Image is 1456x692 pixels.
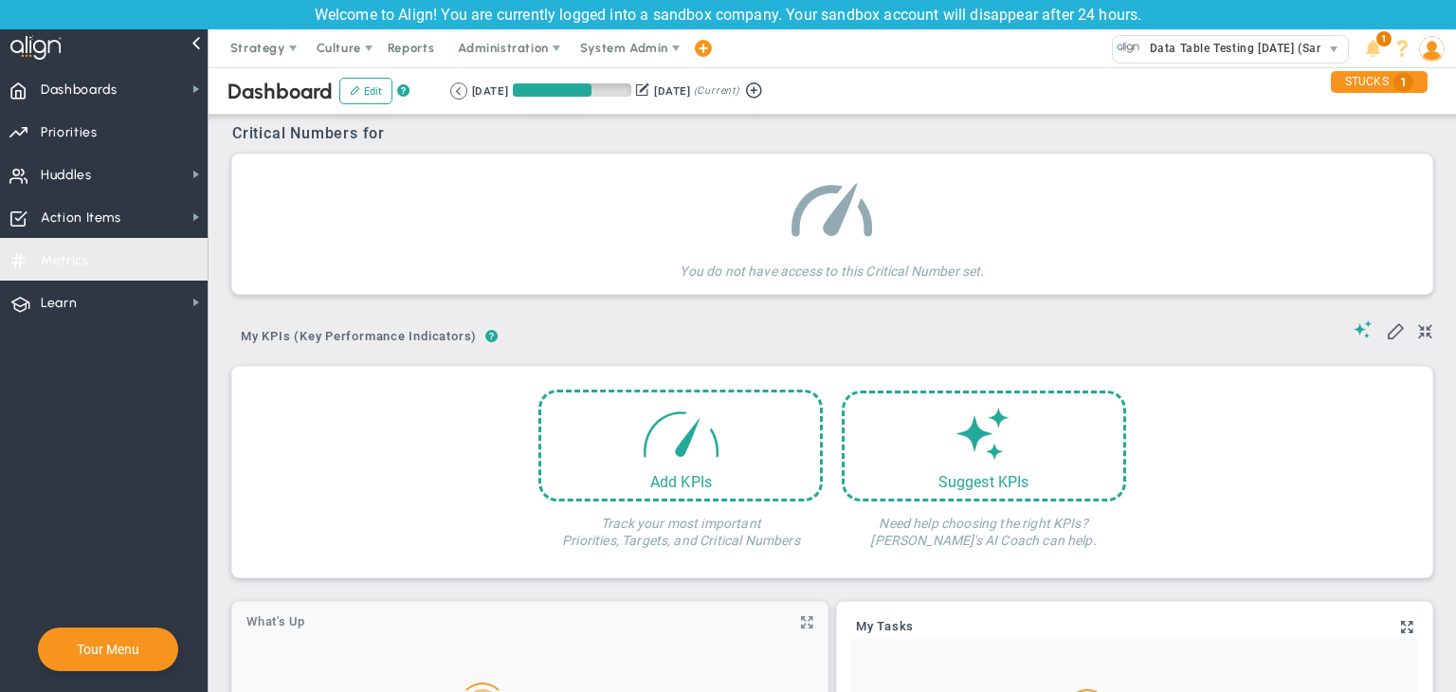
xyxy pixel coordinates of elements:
[1331,71,1428,93] div: STUCKS
[41,198,121,238] span: Action Items
[538,501,823,549] h4: Track your most important Priorities, Targets, and Critical Numbers
[856,620,914,635] a: My Tasks
[378,29,445,67] span: Reports
[856,620,914,633] span: My Tasks
[842,501,1126,549] h4: Need help choosing the right KPIs? [PERSON_NAME]'s AI Coach can help.
[1386,320,1405,339] span: Edit My KPIs
[845,473,1123,491] div: Suggest KPIs
[1354,320,1373,338] span: Suggestions (AI Feature)
[1419,36,1445,62] img: 64089.Person.photo
[230,41,285,55] span: Strategy
[1358,29,1388,67] li: Announcements
[41,155,92,195] span: Huddles
[680,249,984,280] h4: You do not have access to this Critical Number set.
[339,78,392,104] button: Edit
[317,41,361,55] span: Culture
[232,321,485,355] button: My KPIs (Key Performance Indicators)
[513,83,631,97] div: Period Progress: 66% Day 60 of 90 with 30 remaining.
[227,79,333,104] span: Dashboard
[1393,73,1413,92] span: 1
[1320,36,1348,63] span: select
[580,41,668,55] span: System Admin
[694,82,739,100] span: (Current)
[71,641,145,658] button: Tour Menu
[472,82,508,100] div: [DATE]
[41,283,77,323] span: Learn
[541,473,820,491] div: Add KPIs
[1140,36,1356,61] span: Data Table Testing [DATE] (Sandbox)
[232,321,485,352] span: My KPIs (Key Performance Indicators)
[41,113,98,153] span: Priorities
[450,82,467,100] button: Go to previous period
[458,41,548,55] span: Administration
[1376,31,1392,46] span: 1
[41,70,118,110] span: Dashboards
[41,241,89,281] span: Metrics
[1388,29,1417,67] li: Help & Frequently Asked Questions (FAQ)
[654,82,690,100] div: [DATE]
[1117,36,1140,60] img: 33593.Company.photo
[232,124,390,142] span: Critical Numbers for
